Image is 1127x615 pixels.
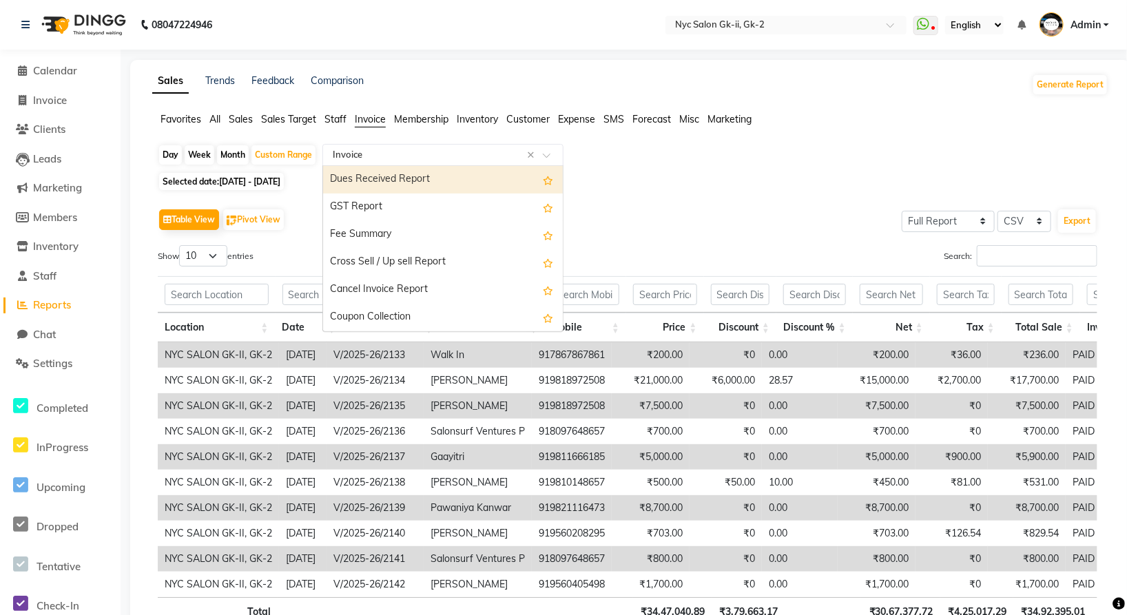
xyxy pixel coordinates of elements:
td: ₹2,700.00 [916,368,988,393]
td: ₹500.00 [612,470,690,495]
a: Reports [3,298,117,313]
td: 919560405498 [532,572,612,597]
td: ₹200.00 [838,342,916,368]
td: ₹0 [916,546,988,572]
a: Invoice [3,93,117,109]
ng-dropdown-panel: Options list [322,165,563,332]
td: V/2025-26/2137 [327,444,424,470]
span: Membership [394,113,448,125]
td: ₹21,000.00 [612,368,690,393]
td: ₹7,500.00 [988,393,1066,419]
td: ₹450.00 [838,470,916,495]
td: ₹531.00 [988,470,1066,495]
span: Dropped [37,520,79,533]
input: Search Tax [937,284,995,305]
span: Marketing [707,113,752,125]
td: 0.00 [762,572,838,597]
td: [PERSON_NAME] [424,521,532,546]
td: NYC SALON GK-II, GK-2 [158,521,279,546]
td: 0.00 [762,393,838,419]
td: ₹8,700.00 [838,495,916,521]
input: Search Total Sale [1009,284,1073,305]
td: ₹1,700.00 [838,572,916,597]
a: Members [3,210,117,226]
td: ₹800.00 [612,546,690,572]
td: 0.00 [762,419,838,444]
td: NYC SALON GK-II, GK-2 [158,368,279,393]
th: Discount: activate to sort column ascending [704,313,777,342]
select: Showentries [179,245,227,267]
input: Search Date [282,284,336,305]
div: Fee Summary [323,221,563,249]
a: Comparison [311,74,364,87]
span: Selected date: [159,173,284,190]
td: V/2025-26/2141 [327,546,424,572]
a: Settings [3,356,117,372]
td: 0.00 [762,444,838,470]
button: Table View [159,209,219,230]
th: Net: activate to sort column ascending [853,313,930,342]
a: Chat [3,327,117,343]
td: [DATE] [279,521,327,546]
div: Day [159,145,182,165]
td: ₹0 [690,444,762,470]
div: Month [217,145,249,165]
td: [DATE] [279,342,327,368]
span: Sales Target [261,113,316,125]
span: Invoice [355,113,386,125]
a: Staff [3,269,117,284]
td: V/2025-26/2138 [327,470,424,495]
td: ₹0 [690,419,762,444]
td: [PERSON_NAME] [424,393,532,419]
span: Marketing [33,181,82,194]
span: Inventory [457,113,498,125]
td: 919821116473 [532,495,612,521]
td: 919810148657 [532,470,612,495]
label: Show entries [158,245,254,267]
input: Search Mobile [551,284,619,305]
input: Search: [977,245,1097,267]
td: ₹700.00 [988,419,1066,444]
span: Clear all [527,148,539,163]
td: ₹5,900.00 [988,444,1066,470]
span: Leads [33,152,61,165]
img: Admin [1040,12,1064,37]
td: 919818972508 [532,368,612,393]
div: Custom Range [251,145,316,165]
div: Cancel Invoice Report [323,276,563,304]
span: Invoice [33,94,67,107]
span: Expense [558,113,595,125]
td: 917867867861 [532,342,612,368]
span: Misc [679,113,699,125]
div: Coupon Collection [323,304,563,331]
a: Leads [3,152,117,167]
td: ₹0 [690,572,762,597]
td: V/2025-26/2135 [327,393,424,419]
span: Upcoming [37,481,85,494]
td: [DATE] [279,572,327,597]
span: Calendar [33,64,77,77]
td: ₹8,700.00 [988,495,1066,521]
input: Search Price [633,284,696,305]
td: ₹0 [690,393,762,419]
td: Walk In [424,342,532,368]
td: ₹0 [916,393,988,419]
td: ₹800.00 [988,546,1066,572]
td: V/2025-26/2142 [327,572,424,597]
td: ₹0 [690,342,762,368]
td: [PERSON_NAME] [424,470,532,495]
span: Completed [37,402,88,415]
span: Add this report to Favorites List [543,254,553,271]
th: Tax: activate to sort column ascending [930,313,1002,342]
span: All [209,113,220,125]
td: ₹0 [916,572,988,597]
td: V/2025-26/2134 [327,368,424,393]
td: [DATE] [279,495,327,521]
td: ₹829.54 [988,521,1066,546]
input: Search Location [165,284,269,305]
td: ₹900.00 [916,444,988,470]
td: 0.00 [762,546,838,572]
th: Total Sale: activate to sort column ascending [1002,313,1080,342]
span: Inventory [33,240,79,253]
a: Inventory [3,239,117,255]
